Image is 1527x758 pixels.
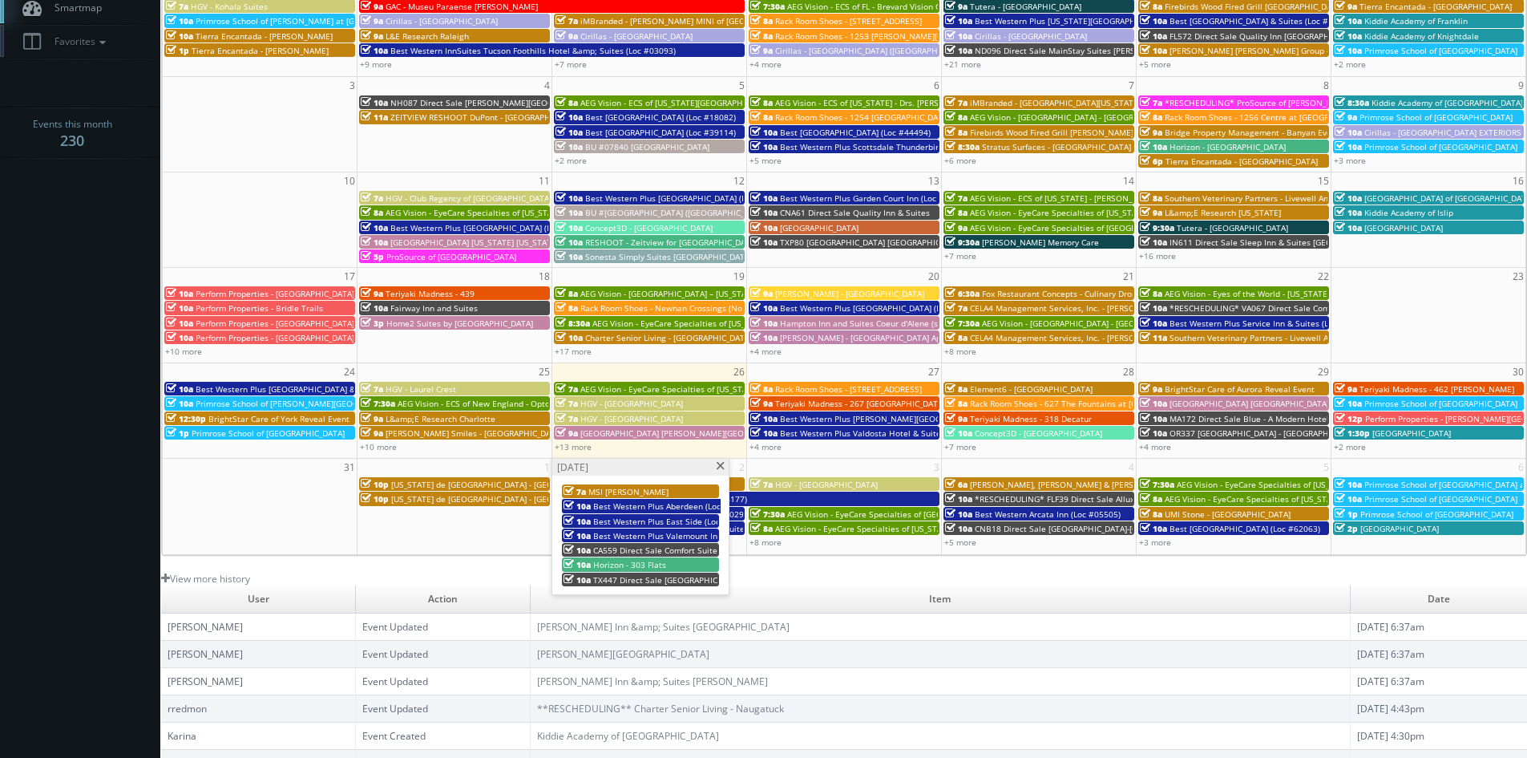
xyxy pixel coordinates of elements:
span: Cirillas - [GEOGRAPHIC_DATA] [386,15,498,26]
span: 12p [1335,413,1363,424]
a: +5 more [749,155,782,166]
span: Rack Room Shoes - Newnan Crossings (No Rush) [580,302,766,314]
span: [GEOGRAPHIC_DATA] [US_STATE] [US_STATE] [390,237,559,248]
span: HGV - [GEOGRAPHIC_DATA] [775,479,878,490]
span: Teriyaki Madness - 439 [386,288,475,299]
span: Best Western Plus Aberdeen (Loc #48177) [593,501,755,512]
span: 10a [361,222,388,233]
span: Tierra Encantada - [GEOGRAPHIC_DATA] [1165,156,1318,167]
span: Tierra Encantada - [GEOGRAPHIC_DATA] [1359,1,1512,12]
span: iMBranded - [PERSON_NAME] MINI of [GEOGRAPHIC_DATA] [580,15,805,26]
span: HGV - Laurel Crest [386,383,456,395]
span: 10a [1335,398,1362,409]
span: 11a [1140,332,1167,343]
span: [PERSON_NAME] Smiles - [GEOGRAPHIC_DATA] [386,428,563,439]
a: +4 more [749,441,782,452]
span: 10a [555,332,583,343]
span: Firebirds Wood Fired Grill [PERSON_NAME] [970,127,1133,138]
span: Primrose School of [GEOGRAPHIC_DATA] [1364,141,1517,152]
span: 7a [945,302,968,314]
span: 7a [555,413,578,424]
span: 7:30a [750,1,785,12]
span: 1p [166,45,189,56]
span: Best Western Plus Scottsdale Thunderbird Suites (Loc #03156) [780,141,1022,152]
span: 10a [1140,318,1167,329]
span: [US_STATE] de [GEOGRAPHIC_DATA] - [GEOGRAPHIC_DATA] [391,493,612,505]
span: *RESCHEDULING* ProSource of [PERSON_NAME] [1165,97,1351,108]
span: Best Western Plus [US_STATE][GEOGRAPHIC_DATA] [GEOGRAPHIC_DATA] (Loc #37096) [975,15,1302,26]
span: Best [GEOGRAPHIC_DATA] (Loc #44494) [780,127,931,138]
span: Tierra Encantada - [PERSON_NAME] [192,45,329,56]
span: TXP80 [GEOGRAPHIC_DATA] [GEOGRAPHIC_DATA] [780,237,966,248]
span: 10a [361,237,388,248]
span: 10a [1140,413,1167,424]
span: 8a [750,97,773,108]
span: [PERSON_NAME] - [GEOGRAPHIC_DATA] [775,288,924,299]
span: 10a [1335,479,1362,490]
span: 10a [1335,222,1362,233]
span: Southern Veterinary Partners - Livewell Animal Urgent Care of [PERSON_NAME] [1165,193,1469,204]
span: Southern Veterinary Partners - Livewell Animal Urgent Care of Goodyear [1169,332,1448,343]
span: 10a [1140,45,1167,56]
span: 10a [945,45,972,56]
span: 8a [555,302,578,314]
span: 10a [1140,237,1167,248]
span: 8a [1140,111,1162,123]
span: 10a [750,237,778,248]
a: +10 more [165,346,202,357]
span: 7a [555,398,578,409]
span: 10a [555,222,583,233]
span: 10a [555,207,583,218]
span: AEG Vision - ECS of [US_STATE] - [PERSON_NAME] EyeCare - [GEOGRAPHIC_DATA] ([GEOGRAPHIC_DATA]) [970,193,1363,204]
span: 8a [555,97,578,108]
span: *RESCHEDULING* VA067 Direct Sale Comfort Suites [GEOGRAPHIC_DATA] [1169,302,1451,314]
span: [PERSON_NAME], [PERSON_NAME] & [PERSON_NAME], LLC - [GEOGRAPHIC_DATA] [970,479,1279,490]
span: 8a [1140,1,1162,12]
span: 10a [750,127,778,138]
span: Teriyaki Madness - 267 [GEOGRAPHIC_DATA] [775,398,945,409]
span: NH087 Direct Sale [PERSON_NAME][GEOGRAPHIC_DATA], Ascend Hotel Collection [390,97,704,108]
span: 9a [555,428,578,439]
span: 10a [1335,193,1362,204]
span: BrightStar Care of Aurora Reveal Event [1165,383,1315,395]
span: RESHOOT - Zeitview for [GEOGRAPHIC_DATA] [585,237,757,248]
a: +6 more [944,155,976,166]
span: 9a [1140,207,1162,218]
span: 9a [1335,111,1357,123]
span: 10a [750,428,778,439]
span: 10a [1140,141,1167,152]
span: [US_STATE] de [GEOGRAPHIC_DATA] - [GEOGRAPHIC_DATA] [391,479,612,490]
span: AEG Vision - ECS of FL - Brevard Vision Care - [PERSON_NAME] [787,1,1024,12]
span: 10a [1335,127,1362,138]
a: +21 more [944,59,981,70]
span: 10a [750,193,778,204]
span: AEG Vision - EyeCare Specialties of [US_STATE] – [PERSON_NAME] Vision [1177,479,1453,490]
span: Fox Restaurant Concepts - Culinary Dropout [982,288,1149,299]
span: [GEOGRAPHIC_DATA] [1364,222,1443,233]
span: Kiddie Academy of Franklin [1364,15,1468,26]
a: +7 more [944,441,976,452]
span: 10a [1140,15,1167,26]
span: AEG Vision - [GEOGRAPHIC_DATA] – [US_STATE][GEOGRAPHIC_DATA]. ([GEOGRAPHIC_DATA]) [580,288,925,299]
a: +9 more [360,59,392,70]
span: Tutera - [GEOGRAPHIC_DATA] [1177,222,1288,233]
span: iMBranded - [GEOGRAPHIC_DATA][US_STATE] Toyota [970,97,1169,108]
span: 10a [166,302,193,314]
span: Rack Room Shoes - [STREET_ADDRESS] [775,383,922,395]
span: 5p [361,251,384,262]
span: ProSource of [GEOGRAPHIC_DATA] [386,251,516,262]
span: Element6 - [GEOGRAPHIC_DATA] [970,383,1093,395]
span: 9a [361,413,383,424]
span: 10a [1140,398,1167,409]
span: 8:30a [945,141,980,152]
span: 7:30a [945,318,980,329]
span: AEG Vision - EyeCare Specialties of [US_STATE][PERSON_NAME] Eyecare Associates [592,318,911,329]
span: Perform Properties - [GEOGRAPHIC_DATA] [196,288,354,299]
span: OR337 [GEOGRAPHIC_DATA] - [GEOGRAPHIC_DATA] [1169,428,1362,439]
span: GAC - Museu Paraense [PERSON_NAME] [386,1,538,12]
span: 10a [945,493,972,505]
span: HGV - Club Regency of [GEOGRAPHIC_DATA] [386,193,551,204]
span: Primrose School of [GEOGRAPHIC_DATA] [1359,111,1513,123]
span: 10a [1140,428,1167,439]
span: 7a [1140,97,1162,108]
